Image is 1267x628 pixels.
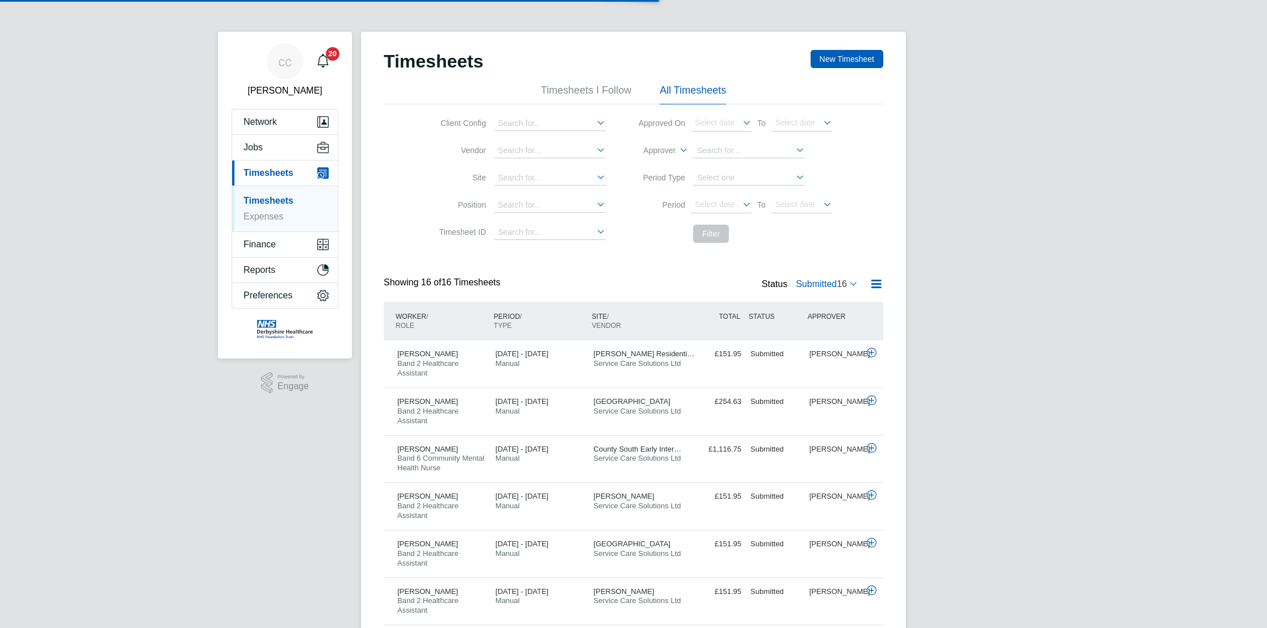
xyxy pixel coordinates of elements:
div: Submitted [746,345,805,364]
span: Manual [496,549,520,558]
div: PERIOD [491,306,589,336]
nav: Main navigation [218,32,352,359]
span: [PERSON_NAME] [594,587,655,596]
input: Search for... [693,144,805,158]
span: Finance [244,239,276,250]
span: [GEOGRAPHIC_DATA] [594,540,670,548]
div: £1,116.75 [687,440,746,459]
span: Engage [278,382,309,391]
label: Timesheet ID [435,227,486,237]
label: Position [435,200,486,210]
span: Manual [496,359,520,368]
input: Search for... [494,171,606,186]
div: WORKER [393,306,491,336]
div: £151.95 [687,583,746,601]
span: Timesheets [244,168,293,178]
a: Powered byEngage [261,372,309,394]
input: Search for... [494,116,606,131]
span: [GEOGRAPHIC_DATA] [594,397,670,406]
span: Powered by [278,372,309,382]
span: / [426,313,428,321]
div: STATUS [746,306,805,327]
span: Band 2 Healthcare Assistant [397,596,459,614]
span: To [754,198,769,212]
div: £254.63 [687,393,746,411]
span: ROLE [396,322,414,330]
label: Vendor [435,145,486,155]
span: / [520,313,522,321]
span: TYPE [494,322,511,330]
li: Timesheets I Follow [541,84,631,104]
li: All Timesheets [660,84,726,104]
span: [PERSON_NAME] [397,349,458,358]
button: Timesheets [232,161,338,186]
span: Band 6 Community Mental Health Nurse [397,454,484,472]
div: Submitted [746,487,805,506]
div: Status [762,277,861,293]
span: Service Care Solutions Ltd [594,596,681,605]
span: Network [244,117,277,127]
span: Service Care Solutions Ltd [594,501,681,510]
span: [DATE] - [DATE] [496,445,548,453]
label: Submitted [796,279,858,289]
span: Select date [695,200,735,209]
div: [PERSON_NAME] [805,535,864,554]
span: County South Early Inter… [594,445,682,453]
span: [PERSON_NAME] [397,587,458,596]
input: Search for... [494,225,606,240]
span: Select date [775,200,815,209]
button: Finance [232,232,338,257]
span: Manual [496,454,520,462]
span: [PERSON_NAME] [397,445,458,453]
a: Expenses [244,212,283,221]
button: Jobs [232,135,338,160]
div: [PERSON_NAME] [805,393,864,411]
label: Approver [624,145,676,156]
span: To [754,116,769,130]
button: Preferences [232,283,338,308]
span: cc [278,54,292,69]
span: claire cosgrove [232,84,338,98]
span: Select date [695,118,735,127]
button: Network [232,109,338,134]
img: derbyshire-nhs-logo-retina.png [257,320,313,338]
div: [PERSON_NAME] [805,440,864,459]
span: Band 2 Healthcare Assistant [397,407,459,425]
div: £151.95 [687,535,746,554]
div: Showing [384,277,502,289]
a: Go to home page [232,320,338,338]
span: Band 2 Healthcare Assistant [397,359,459,377]
span: Service Care Solutions Ltd [594,407,681,415]
span: Select date [775,118,815,127]
span: [PERSON_NAME] [397,492,458,500]
span: Manual [496,407,520,415]
span: TOTAL [719,313,740,321]
span: [DATE] - [DATE] [496,587,548,596]
label: Approved On [634,118,685,128]
div: Submitted [746,535,805,554]
div: Submitted [746,393,805,411]
div: [PERSON_NAME] [805,487,864,506]
button: New Timesheet [811,50,883,68]
span: Jobs [244,142,263,153]
input: Search for... [494,144,606,158]
a: Timesheets [244,196,293,205]
span: 16 [837,279,847,289]
span: [PERSON_NAME] [397,397,458,406]
span: [DATE] - [DATE] [496,397,548,406]
div: Submitted [746,583,805,601]
span: 16 Timesheets [421,277,501,287]
input: Search for... [494,198,606,213]
span: Manual [496,596,520,605]
span: / [607,313,609,321]
div: £151.95 [687,345,746,364]
a: 20 [312,43,334,79]
div: Timesheets [232,186,338,231]
h2: Timesheets [384,50,484,73]
span: [DATE] - [DATE] [496,349,548,358]
span: [PERSON_NAME] [397,540,458,548]
label: Period Type [634,172,685,183]
a: cc[PERSON_NAME] [232,43,338,98]
span: VENDOR [592,322,621,330]
input: Select one [693,171,805,186]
